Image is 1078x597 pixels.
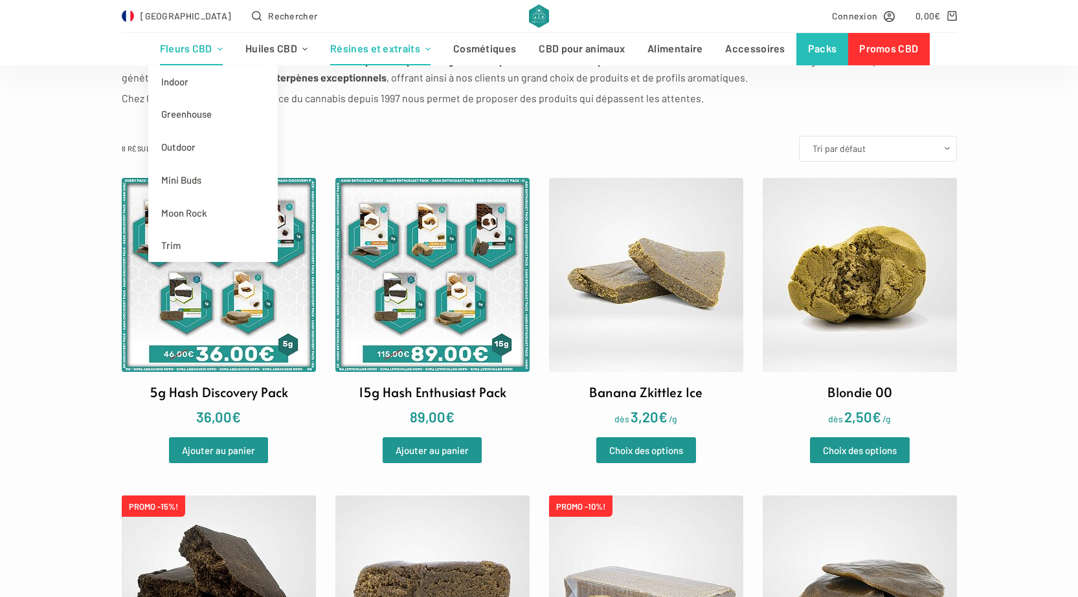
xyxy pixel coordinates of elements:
a: Résines et extraits [319,33,442,65]
a: Cosmétiques [442,33,528,65]
a: Huiles CBD [234,33,319,65]
bdi: 0,00 [915,10,941,21]
a: Ajouter “5g Hash Discovery Pack” à votre panier [169,437,268,463]
a: Connexion [832,8,895,23]
button: Ouvrir le formulaire de recherche [252,8,317,23]
span: dès [614,413,629,424]
span: dès [828,413,843,424]
a: 15g Hash Enthusiast Pack 89,00€ [335,178,530,428]
a: Sélectionner les options pour “Blondie 00” [810,437,910,463]
a: Blondie 00 dès2,50€/g [763,178,957,428]
a: Sélectionner les options pour “Banana Zkittlez Ice” [596,437,696,463]
h2: Blondie 00 [827,382,892,402]
select: Commande [799,136,957,162]
p: Chez CBD Alchemy, notre expérience du cannabis depuis 1997 nous permet de proposer des produits q... [122,90,957,107]
span: € [872,408,881,425]
a: Fleurs CBD [148,33,234,65]
a: Accessoires [714,33,796,65]
a: 5g Hash Discovery Pack 36,00€ [122,178,316,428]
p: 8 résultats affichés [122,143,203,155]
a: Select Country [122,8,232,23]
span: € [934,10,940,21]
a: Indoor [148,65,278,98]
img: CBD Alchemy [529,5,549,28]
a: Ajouter “15g Hash Enthusiast Pack” à votre panier [383,437,482,463]
nav: Menu d’en-tête [148,33,930,65]
span: Rechercher [268,8,317,23]
bdi: 3,20 [631,408,668,425]
span: PROMO -10%! [549,495,612,517]
bdi: 36,00 [196,408,241,425]
a: Banana Zkittlez Ice dès3,20€/g [549,178,743,428]
a: CBD pour animaux [528,33,636,65]
a: Trim [148,229,278,262]
span: € [658,408,668,425]
a: Greenhouse [148,98,278,131]
span: € [445,408,455,425]
span: [GEOGRAPHIC_DATA] [140,8,231,23]
bdi: 2,50 [844,408,881,425]
a: Outdoor [148,131,278,164]
h2: 15g Hash Enthusiast Pack [359,382,506,402]
span: € [232,408,241,425]
span: /g [669,413,677,424]
h2: 5g Hash Discovery Pack [150,382,288,402]
a: Moon Rock [148,197,278,230]
span: Connexion [832,8,878,23]
a: Alimentaire [636,33,714,65]
strong: garantit des profils de terpènes exceptionnels [174,71,387,83]
a: Packs [796,33,848,65]
span: /g [882,413,891,424]
a: Mini Buds [148,164,278,197]
img: FR Flag [122,10,135,23]
a: Panier d’achat [915,8,956,23]
p: Chez CBD Alchemy, nous produisons du haschisch de l’industrie. Notre sélection rigoureuse de qual... [122,52,957,87]
span: PROMO -15%! [122,495,185,517]
a: Promos CBD [848,33,930,65]
bdi: 89,00 [410,408,455,425]
h2: Banana Zkittlez Ice [589,382,702,402]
